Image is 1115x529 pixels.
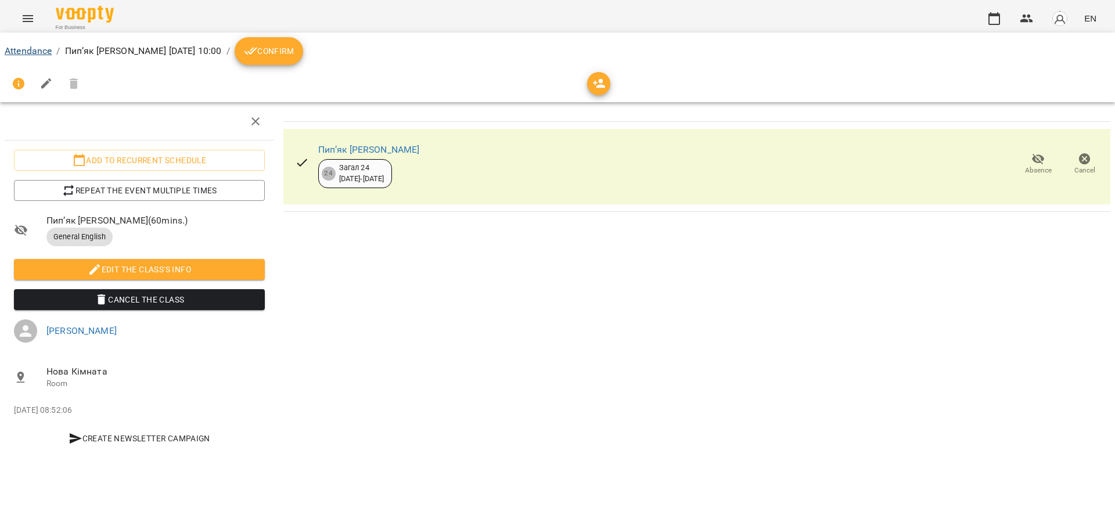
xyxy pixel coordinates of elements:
span: Absence [1025,165,1052,175]
nav: breadcrumb [5,37,1110,65]
span: Cancel the class [23,293,256,307]
div: Загал 24 [DATE] - [DATE] [339,163,384,184]
span: Add to recurrent schedule [23,153,256,167]
span: Create Newsletter Campaign [19,431,260,445]
a: Пип’як [PERSON_NAME] [318,144,420,155]
a: Attendance [5,45,52,56]
span: Edit the class's Info [23,262,256,276]
a: [PERSON_NAME] [46,325,117,336]
button: EN [1080,8,1101,29]
button: Cancel the class [14,289,265,310]
span: Пип’як [PERSON_NAME] ( 60 mins. ) [46,214,265,228]
span: Repeat the event multiple times [23,183,256,197]
span: Нова Кімната [46,365,265,379]
li: / [56,44,60,58]
p: Room [46,378,265,390]
button: Edit the class's Info [14,259,265,280]
span: General English [46,232,113,242]
span: Confirm [244,44,294,58]
button: Repeat the event multiple times [14,180,265,201]
button: Absence [1015,148,1062,181]
img: avatar_s.png [1052,10,1068,27]
button: Menu [14,5,42,33]
p: Пип’як [PERSON_NAME] [DATE] 10:00 [65,44,222,58]
p: [DATE] 08:52:06 [14,405,265,416]
button: Cancel [1062,148,1108,181]
span: EN [1084,12,1096,24]
button: Confirm [235,37,303,65]
button: Create Newsletter Campaign [14,428,265,449]
div: 24 [322,167,336,181]
li: / [226,44,230,58]
span: For Business [56,24,114,31]
span: Cancel [1074,165,1095,175]
button: Add to recurrent schedule [14,150,265,171]
img: Voopty Logo [56,6,114,23]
